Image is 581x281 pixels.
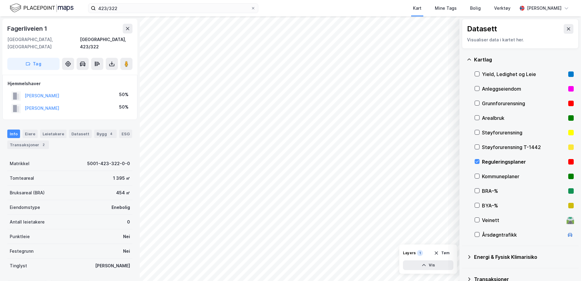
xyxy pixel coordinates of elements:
div: Visualiser data i kartet her. [467,36,573,43]
div: Kontrollprogram for chat [551,252,581,281]
div: Datasett [69,130,92,138]
div: 50% [119,91,129,98]
div: Årsdøgntrafikk [482,231,564,238]
div: 0 [127,218,130,226]
div: [GEOGRAPHIC_DATA], 423/322 [80,36,132,50]
div: Transaksjoner [7,140,49,149]
div: Bygg [94,130,117,138]
div: Punktleie [10,233,30,240]
iframe: Chat Widget [551,252,581,281]
div: 50% [119,103,129,111]
input: Søk på adresse, matrikkel, gårdeiere, leietakere eller personer [96,4,251,13]
button: Vis [403,260,453,270]
div: Kartlag [474,56,574,63]
div: Hjemmelshaver [8,80,132,87]
div: Tinglyst [10,262,27,269]
div: BYA–% [482,202,566,209]
div: 1 395 ㎡ [113,175,130,182]
div: Støyforurensning [482,129,566,136]
div: Energi & Fysisk Klimarisiko [474,253,574,261]
button: Tag [7,58,60,70]
div: [PERSON_NAME] [527,5,562,12]
div: Nei [123,248,130,255]
div: BRA–% [482,187,566,195]
div: Info [7,130,20,138]
div: Eiere [22,130,38,138]
div: Grunnforurensning [482,100,566,107]
button: Tøm [430,248,453,258]
div: [GEOGRAPHIC_DATA], [GEOGRAPHIC_DATA] [7,36,80,50]
div: Mine Tags [435,5,457,12]
div: Matrikkel [10,160,29,167]
div: Veinett [482,217,564,224]
div: Verktøy [494,5,511,12]
div: 454 ㎡ [116,189,130,196]
div: 4 [108,131,114,137]
div: Bolig [470,5,481,12]
div: Antall leietakere [10,218,45,226]
div: Reguleringsplaner [482,158,566,165]
div: Leietakere [40,130,67,138]
div: Nei [123,233,130,240]
div: Kommuneplaner [482,173,566,180]
div: Enebolig [112,204,130,211]
div: Fagerliveien 1 [7,24,48,33]
div: Bruksareal (BRA) [10,189,45,196]
div: Layers [403,251,416,255]
div: 🛣️ [566,216,574,224]
div: Tomteareal [10,175,34,182]
div: Festegrunn [10,248,33,255]
div: 1 [417,250,423,256]
div: Eiendomstype [10,204,40,211]
div: Datasett [467,24,497,34]
div: ESG [119,130,132,138]
div: Yield, Ledighet og Leie [482,71,566,78]
div: Kart [413,5,421,12]
div: 2 [40,142,46,148]
div: Arealbruk [482,114,566,122]
div: Anleggseiendom [482,85,566,92]
div: Støyforurensning T-1442 [482,144,566,151]
div: [PERSON_NAME] [95,262,130,269]
img: logo.f888ab2527a4732fd821a326f86c7f29.svg [10,3,74,13]
div: 5001-423-322-0-0 [87,160,130,167]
